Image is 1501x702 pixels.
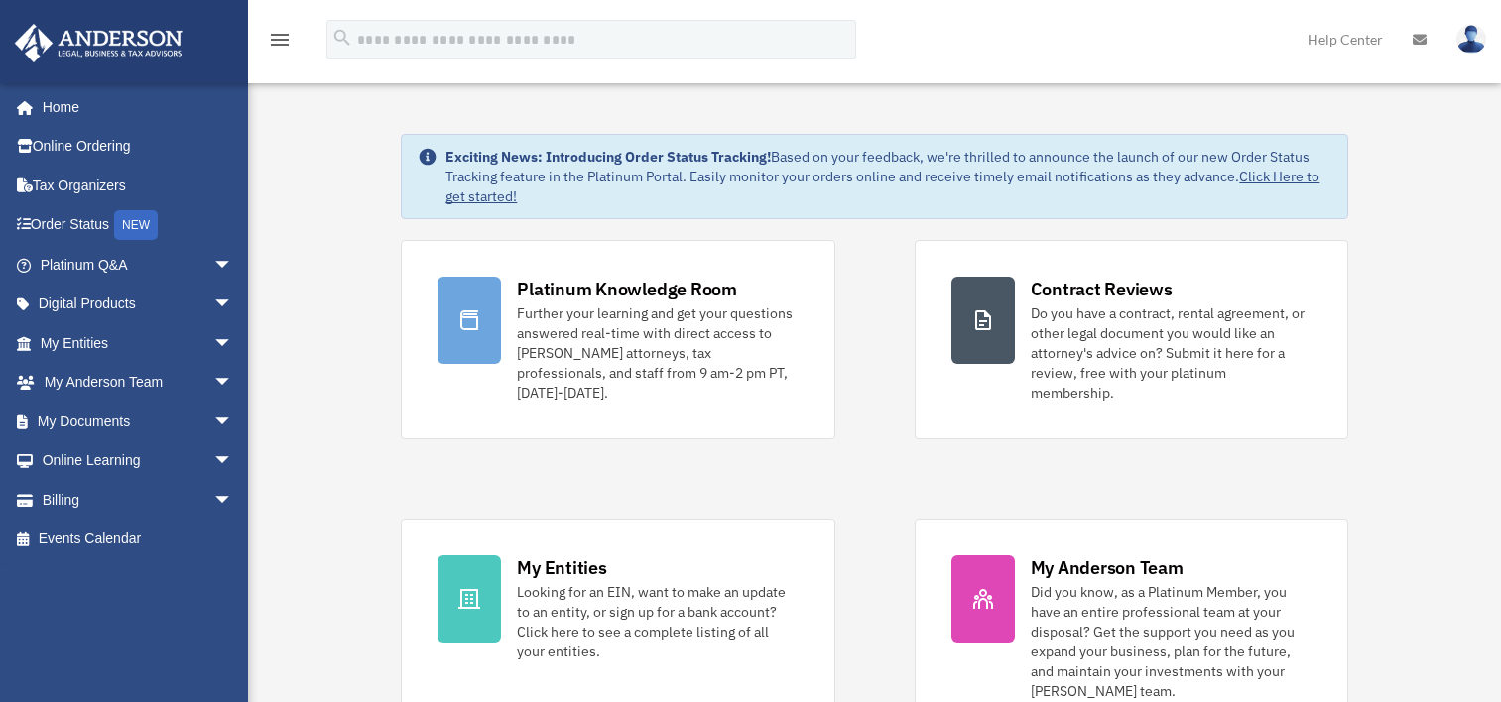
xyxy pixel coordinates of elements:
[517,277,737,301] div: Platinum Knowledge Room
[445,148,771,166] strong: Exciting News: Introducing Order Status Tracking!
[1031,277,1173,301] div: Contract Reviews
[1456,25,1486,54] img: User Pic
[1031,582,1312,701] div: Did you know, as a Platinum Member, you have an entire professional team at your disposal? Get th...
[517,555,606,580] div: My Entities
[517,303,798,403] div: Further your learning and get your questions answered real-time with direct access to [PERSON_NAM...
[14,87,253,127] a: Home
[517,582,798,661] div: Looking for an EIN, want to make an update to an entity, or sign up for a bank account? Click her...
[213,323,253,364] span: arrow_drop_down
[268,28,292,52] i: menu
[213,285,253,325] span: arrow_drop_down
[445,147,1330,206] div: Based on your feedback, we're thrilled to announce the launch of our new Order Status Tracking fe...
[213,402,253,442] span: arrow_drop_down
[1031,555,1184,580] div: My Anderson Team
[213,441,253,482] span: arrow_drop_down
[14,402,263,441] a: My Documentsarrow_drop_down
[213,363,253,404] span: arrow_drop_down
[14,520,263,559] a: Events Calendar
[213,480,253,521] span: arrow_drop_down
[9,24,188,62] img: Anderson Advisors Platinum Portal
[14,323,263,363] a: My Entitiesarrow_drop_down
[268,35,292,52] a: menu
[331,27,353,49] i: search
[401,240,834,439] a: Platinum Knowledge Room Further your learning and get your questions answered real-time with dire...
[14,166,263,205] a: Tax Organizers
[14,441,263,481] a: Online Learningarrow_drop_down
[213,245,253,286] span: arrow_drop_down
[14,245,263,285] a: Platinum Q&Aarrow_drop_down
[445,168,1319,205] a: Click Here to get started!
[14,285,263,324] a: Digital Productsarrow_drop_down
[1031,303,1312,403] div: Do you have a contract, rental agreement, or other legal document you would like an attorney's ad...
[14,363,263,403] a: My Anderson Teamarrow_drop_down
[114,210,158,240] div: NEW
[14,480,263,520] a: Billingarrow_drop_down
[14,127,263,167] a: Online Ordering
[14,205,263,246] a: Order StatusNEW
[915,240,1348,439] a: Contract Reviews Do you have a contract, rental agreement, or other legal document you would like...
